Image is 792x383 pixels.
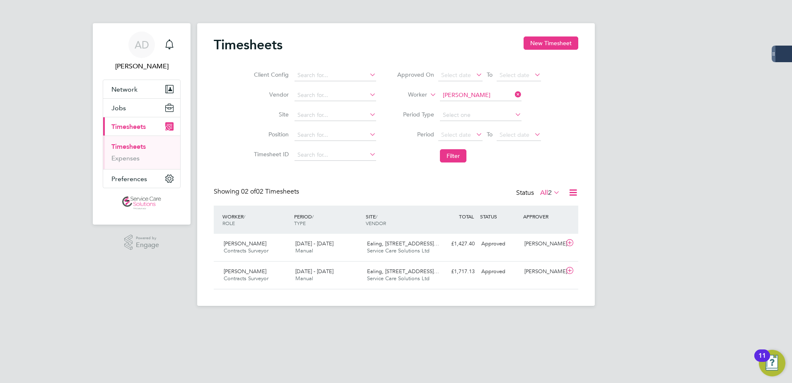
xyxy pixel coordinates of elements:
span: 2 [548,189,552,197]
div: Timesheets [103,136,180,169]
button: Timesheets [103,117,180,136]
span: Manual [295,275,313,282]
div: Approved [478,265,521,279]
div: 11 [758,356,766,366]
span: To [484,69,495,80]
a: Go to home page [103,196,181,210]
span: Manual [295,247,313,254]
div: SITE [364,209,435,230]
a: Expenses [111,154,140,162]
div: STATUS [478,209,521,224]
label: Vendor [251,91,289,98]
h2: Timesheets [214,36,283,53]
span: [DATE] - [DATE] [295,268,333,275]
span: Powered by [136,235,159,242]
span: Select date [441,131,471,138]
span: Select date [500,71,529,79]
span: AD [135,39,149,50]
span: Timesheets [111,123,146,131]
button: Filter [440,149,466,162]
span: Contracts Surveyor [224,275,268,282]
div: WORKER [220,209,292,230]
label: All [540,189,560,197]
span: Service Care Solutions Ltd [367,275,430,282]
div: £1,427.40 [435,237,478,251]
a: Powered byEngage [124,235,159,250]
input: Search for... [295,109,376,121]
button: New Timesheet [524,36,578,50]
span: 02 of [241,187,256,196]
span: 02 Timesheets [241,187,299,196]
button: Network [103,80,180,98]
label: Client Config [251,71,289,78]
label: Position [251,131,289,138]
label: Period Type [397,111,434,118]
a: Timesheets [111,143,146,150]
div: APPROVER [521,209,564,224]
div: Status [516,187,562,199]
input: Search for... [295,149,376,161]
span: TYPE [294,220,306,226]
div: £1,717.13 [435,265,478,279]
span: Jobs [111,104,126,112]
input: Search for... [295,129,376,141]
input: Search for... [295,90,376,101]
button: Preferences [103,170,180,188]
input: Select one [440,109,522,121]
label: Worker [390,91,427,99]
div: [PERSON_NAME] [521,237,564,251]
span: Contracts Surveyor [224,247,268,254]
div: Showing [214,187,301,196]
span: Ealing, [STREET_ADDRESS]… [367,268,439,275]
span: Select date [500,131,529,138]
span: Engage [136,242,159,249]
a: AD[PERSON_NAME] [103,32,181,71]
button: Open Resource Center, 11 new notifications [759,350,785,376]
label: Period [397,131,434,138]
label: Approved On [397,71,434,78]
span: Service Care Solutions Ltd [367,247,430,254]
span: [PERSON_NAME] [224,240,266,247]
input: Search for... [440,90,522,101]
span: Ealing, [STREET_ADDRESS]… [367,240,439,247]
span: [DATE] - [DATE] [295,240,333,247]
label: Site [251,111,289,118]
span: / [312,213,314,220]
button: Jobs [103,99,180,117]
div: Approved [478,237,521,251]
span: To [484,129,495,140]
span: VENDOR [366,220,386,226]
input: Search for... [295,70,376,81]
span: [PERSON_NAME] [224,268,266,275]
div: PERIOD [292,209,364,230]
label: Timesheet ID [251,150,289,158]
span: / [244,213,245,220]
div: [PERSON_NAME] [521,265,564,279]
span: Amy Dhawan [103,61,181,71]
img: servicecare-logo-retina.png [122,196,161,210]
nav: Main navigation [93,23,191,225]
span: ROLE [222,220,235,226]
span: TOTAL [459,213,474,220]
span: Network [111,85,138,93]
span: Select date [441,71,471,79]
span: / [376,213,377,220]
span: Preferences [111,175,147,183]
